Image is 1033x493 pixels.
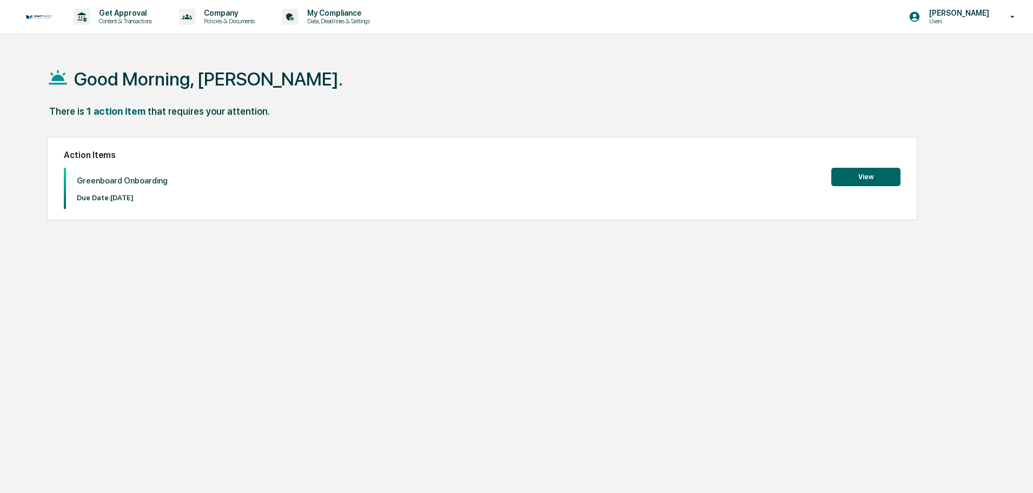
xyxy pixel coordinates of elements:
[90,9,157,17] p: Get Approval
[195,17,260,25] p: Policies & Documents
[148,106,270,117] div: that requires your attention.
[64,150,900,160] h2: Action Items
[26,15,52,19] img: logo
[87,106,145,117] div: 1 action item
[77,176,168,186] p: Greenboard Onboarding
[195,9,260,17] p: Company
[299,9,375,17] p: My Compliance
[77,194,168,202] p: Due Date: [DATE]
[74,68,343,90] h1: Good Morning, [PERSON_NAME].
[921,17,995,25] p: Users
[299,17,375,25] p: Data, Deadlines & Settings
[831,171,900,181] a: View
[921,9,995,17] p: [PERSON_NAME]
[831,168,900,186] button: View
[49,106,84,117] div: There is
[90,17,157,25] p: Content & Transactions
